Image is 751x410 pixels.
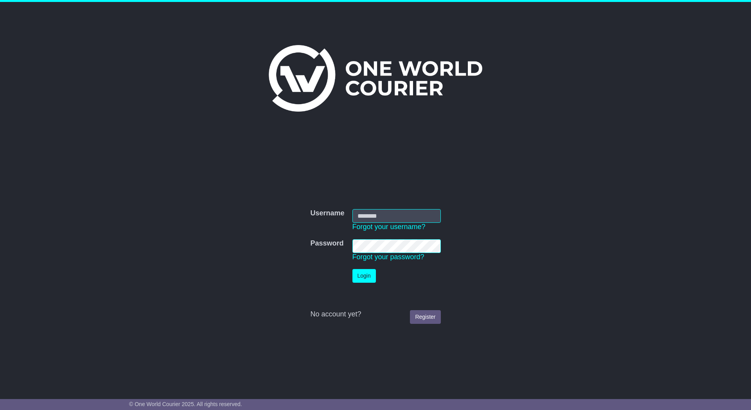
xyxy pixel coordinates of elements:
span: © One World Courier 2025. All rights reserved. [129,401,242,407]
img: One World [269,45,482,112]
button: Login [352,269,376,283]
label: Password [310,239,343,248]
label: Username [310,209,344,218]
div: No account yet? [310,310,440,319]
a: Forgot your password? [352,253,424,261]
a: Register [410,310,440,324]
a: Forgot your username? [352,223,426,231]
